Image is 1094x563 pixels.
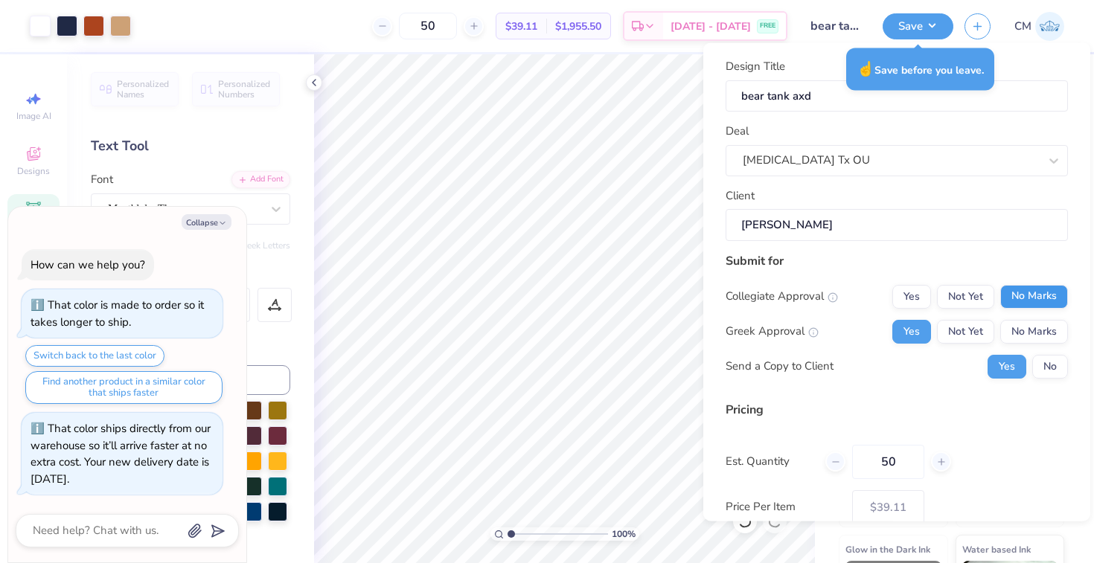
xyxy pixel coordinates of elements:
[726,400,1068,418] div: Pricing
[31,297,204,329] div: That color is made to order so it takes longer to ship.
[117,79,170,100] span: Personalized Names
[505,19,537,34] span: $39.11
[726,358,834,375] div: Send a Copy to Client
[760,21,775,31] span: FREE
[892,319,931,343] button: Yes
[726,187,755,204] label: Client
[31,257,145,272] div: How can we help you?
[91,171,113,188] label: Font
[883,13,953,39] button: Save
[231,171,290,188] div: Add Font
[612,527,636,541] span: 100 %
[726,323,819,340] div: Greek Approval
[16,110,51,122] span: Image AI
[799,11,871,41] input: Untitled Design
[91,136,290,156] div: Text Tool
[399,13,457,39] input: – –
[726,123,749,140] label: Deal
[31,421,211,486] div: That color ships directly from our warehouse so it’ll arrive faster at no extra cost. Your new de...
[1000,319,1068,343] button: No Marks
[1035,12,1064,41] img: Chloe Murlin
[555,19,601,34] span: $1,955.50
[845,541,930,557] span: Glow in the Dark Ink
[726,251,1068,269] div: Submit for
[218,79,271,100] span: Personalized Numbers
[17,165,50,177] span: Designs
[726,209,1068,241] input: e.g. Ethan Linker
[937,319,994,343] button: Not Yet
[726,288,838,305] div: Collegiate Approval
[671,19,751,34] span: [DATE] - [DATE]
[726,453,814,470] label: Est. Quantity
[726,58,785,75] label: Design Title
[1000,284,1068,308] button: No Marks
[937,284,994,308] button: Not Yet
[1014,12,1064,41] a: CM
[182,214,231,230] button: Collapse
[988,354,1026,378] button: Yes
[1014,18,1031,35] span: CM
[962,541,1031,557] span: Water based Ink
[1032,354,1068,378] button: No
[25,371,223,404] button: Find another product in a similar color that ships faster
[846,48,994,91] div: Save before you leave.
[852,444,924,478] input: – –
[726,498,841,515] label: Price Per Item
[25,345,164,367] button: Switch back to the last color
[857,59,874,79] span: ☝️
[892,284,931,308] button: Yes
